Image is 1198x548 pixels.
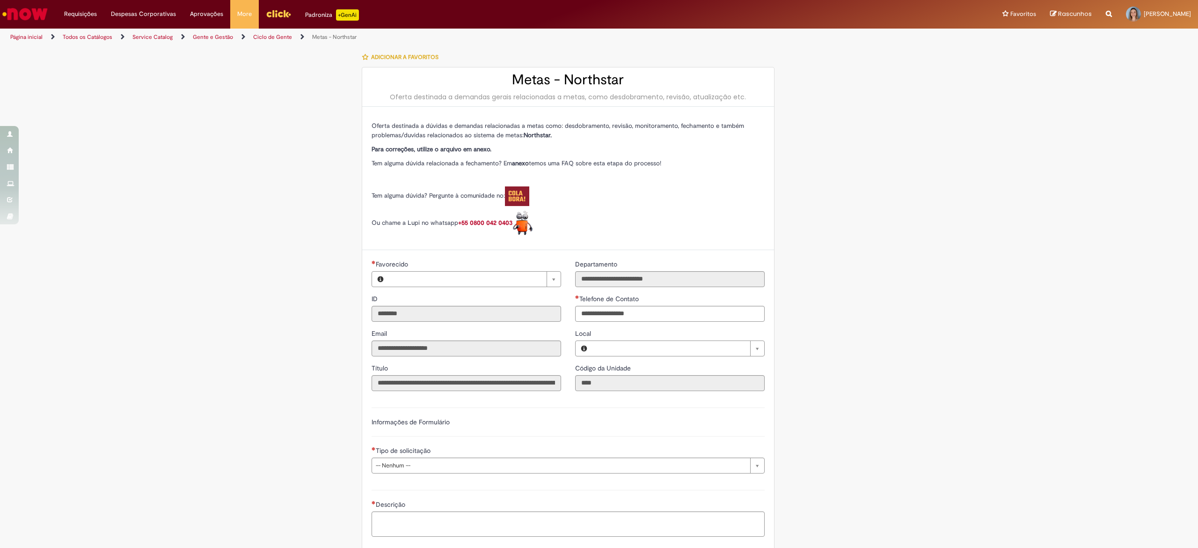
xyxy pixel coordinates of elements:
a: Service Catalog [132,33,173,41]
div: Padroniza [305,9,359,21]
span: Ou chame a Lupi no whatsapp [372,219,533,227]
span: Somente leitura - Email [372,329,389,338]
label: Somente leitura - Departamento [575,259,619,269]
span: Despesas Corporativas [111,9,176,19]
span: Telefone de Contato [579,295,641,303]
span: Descrição [376,500,407,509]
span: Rascunhos [1058,9,1092,18]
a: Rascunhos [1050,10,1092,19]
span: Tem alguma dúvida relacionada a fechamento? Em temos uma FAQ sobre esta etapa do processo! [372,159,661,167]
a: Página inicial [10,33,43,41]
label: Somente leitura - Código da Unidade [575,363,633,373]
button: Favorecido, Visualizar este registro [372,272,389,287]
h2: Metas - Northstar [372,72,765,88]
span: Somente leitura - Departamento [575,260,619,268]
span: Obrigatório Preenchido [575,295,579,299]
span: Necessários [372,447,376,451]
strong: Northstar. [524,131,552,139]
label: Informações de Formulário [372,418,450,426]
strong: Para correções, utilize o arquivo em anexo. [372,145,491,153]
a: Gente e Gestão [193,33,233,41]
span: Somente leitura - Título [372,364,390,372]
span: Tipo de solicitação [376,446,432,455]
a: Todos os Catálogos [63,33,112,41]
textarea: Descrição [372,511,765,537]
span: Favoritos [1010,9,1036,19]
span: Tem alguma dúvida? Pergunte à comunidade no: [372,192,529,200]
button: Adicionar a Favoritos [362,47,444,67]
button: Local, Visualizar este registro [576,341,592,356]
label: Somente leitura - ID [372,294,380,304]
img: ServiceNow [1,5,49,23]
a: Metas - Northstar [312,33,357,41]
span: [PERSON_NAME] [1144,10,1191,18]
label: Somente leitura - Título [372,363,390,373]
span: Adicionar a Favoritos [371,53,438,61]
span: Necessários [372,501,376,504]
a: +55 0800 042 0403 [458,219,533,227]
input: Telefone de Contato [575,306,765,322]
span: Aprovações [190,9,223,19]
span: Requisições [64,9,97,19]
input: Departamento [575,271,765,287]
img: click_logo_yellow_360x200.png [266,7,291,21]
p: +GenAi [336,9,359,21]
input: Email [372,341,561,356]
img: Lupi%20logo.pngx [512,211,533,236]
div: Oferta destinada a demandas gerais relacionadas a metas, como desdobramento, revisão, atualização... [372,92,765,102]
label: Somente leitura - Email [372,329,389,338]
span: Local [575,329,593,338]
ul: Trilhas de página [7,29,792,46]
span: Somente leitura - Código da Unidade [575,364,633,372]
img: Colabora%20logo.pngx [505,186,529,206]
a: Limpar campo Local [592,341,764,356]
span: Necessários [372,260,376,264]
input: Título [372,375,561,391]
a: Limpar campo Favorecido [389,272,561,287]
span: -- Nenhum -- [376,458,745,473]
span: Necessários - Favorecido [376,260,410,268]
span: More [237,9,252,19]
input: ID [372,306,561,322]
span: Oferta destinada a dúvidas e demandas relacionadas a metas como: desdobramento, revisão, monitora... [372,122,744,139]
input: Código da Unidade [575,375,765,391]
a: Colabora [505,192,529,200]
a: Ciclo de Gente [253,33,292,41]
strong: anexo [512,159,529,167]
